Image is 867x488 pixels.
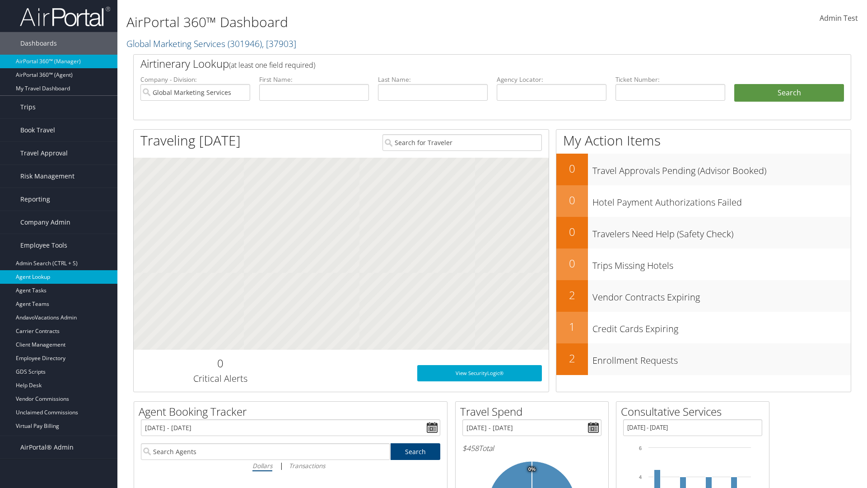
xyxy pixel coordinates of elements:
[592,350,851,367] h3: Enrollment Requests
[141,460,440,471] div: |
[592,286,851,304] h3: Vendor Contracts Expiring
[556,319,588,334] h2: 1
[262,38,296,50] span: , [ 37903 ]
[126,13,614,32] h1: AirPortal 360™ Dashboard
[556,287,588,303] h2: 2
[140,131,241,150] h1: Traveling [DATE]
[462,443,601,453] h6: Total
[20,6,110,27] img: airportal-logo.png
[556,217,851,249] a: 0Travelers Need Help (Safety Check)
[20,211,70,234] span: Company Admin
[556,280,851,312] a: 2Vendor Contracts Expiring
[556,343,851,375] a: 2Enrollment Requests
[140,356,300,371] h2: 0
[460,404,608,419] h2: Travel Spend
[289,461,325,470] i: Transactions
[139,404,447,419] h2: Agent Booking Tracker
[556,256,588,271] h2: 0
[252,461,272,470] i: Dollars
[615,75,725,84] label: Ticket Number:
[391,443,441,460] a: Search
[592,318,851,335] h3: Credit Cards Expiring
[556,131,851,150] h1: My Action Items
[556,312,851,343] a: 1Credit Cards Expiring
[462,443,479,453] span: $458
[140,372,300,385] h3: Critical Alerts
[382,134,542,151] input: Search for Traveler
[556,224,588,239] h2: 0
[417,365,542,381] a: View SecurityLogic®
[820,13,858,23] span: Admin Test
[140,56,784,71] h2: Airtinerary Lookup
[592,192,851,209] h3: Hotel Payment Authorizations Failed
[378,75,488,84] label: Last Name:
[497,75,606,84] label: Agency Locator:
[259,75,369,84] label: First Name:
[556,185,851,217] a: 0Hotel Payment Authorizations Failed
[20,142,68,164] span: Travel Approval
[556,154,851,185] a: 0Travel Approvals Pending (Advisor Booked)
[556,249,851,280] a: 0Trips Missing Hotels
[20,32,57,55] span: Dashboards
[126,38,296,50] a: Global Marketing Services
[820,5,858,33] a: Admin Test
[20,436,74,459] span: AirPortal® Admin
[621,404,769,419] h2: Consultative Services
[556,351,588,366] h2: 2
[639,474,642,480] tspan: 4
[229,60,315,70] span: (at least one field required)
[592,160,851,177] h3: Travel Approvals Pending (Advisor Booked)
[20,119,55,141] span: Book Travel
[592,255,851,272] h3: Trips Missing Hotels
[20,234,67,257] span: Employee Tools
[141,443,390,460] input: Search Agents
[556,192,588,208] h2: 0
[140,75,250,84] label: Company - Division:
[20,188,50,211] span: Reporting
[556,161,588,176] h2: 0
[20,96,36,118] span: Trips
[639,446,642,451] tspan: 6
[228,38,262,50] span: ( 301946 )
[592,223,851,240] h3: Travelers Need Help (Safety Check)
[734,84,844,102] button: Search
[528,467,536,472] tspan: 0%
[20,165,75,188] span: Risk Management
